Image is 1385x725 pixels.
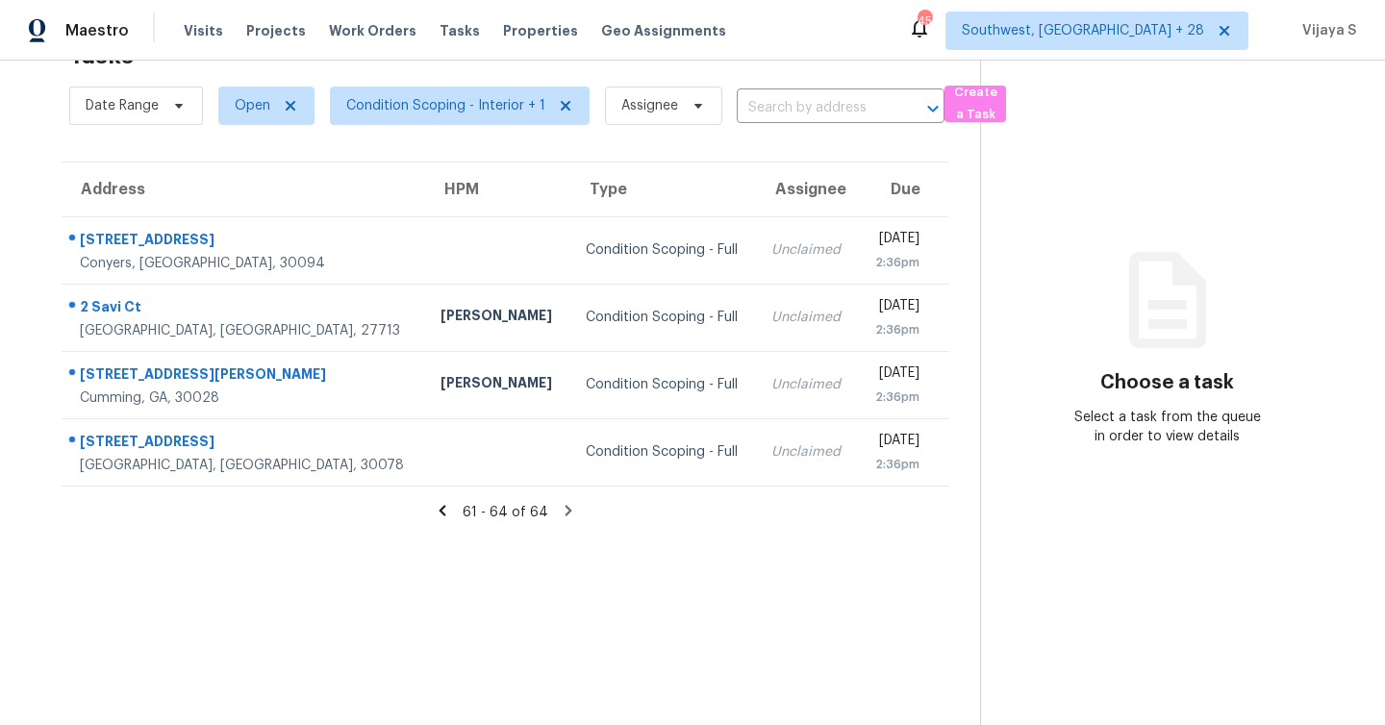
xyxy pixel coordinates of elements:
[954,82,996,126] span: Create a Task
[346,96,545,115] span: Condition Scoping - Interior + 1
[944,86,1006,122] button: Create a Task
[771,240,843,260] div: Unclaimed
[858,162,949,216] th: Due
[586,308,741,327] div: Condition Scoping - Full
[329,21,416,40] span: Work Orders
[246,21,306,40] span: Projects
[771,442,843,462] div: Unclaimed
[570,162,756,216] th: Type
[62,162,425,216] th: Address
[756,162,858,216] th: Assignee
[601,21,726,40] span: Geo Assignments
[919,95,946,122] button: Open
[873,320,919,339] div: 2:36pm
[873,455,919,474] div: 2:36pm
[918,12,931,31] div: 455
[80,230,410,254] div: [STREET_ADDRESS]
[1295,21,1356,40] span: Vijaya S
[65,21,129,40] span: Maestro
[962,21,1204,40] span: Southwest, [GEOGRAPHIC_DATA] + 28
[586,240,741,260] div: Condition Scoping - Full
[873,387,919,407] div: 2:36pm
[737,93,891,123] input: Search by address
[440,24,480,37] span: Tasks
[586,375,741,394] div: Condition Scoping - Full
[771,308,843,327] div: Unclaimed
[80,456,410,475] div: [GEOGRAPHIC_DATA], [GEOGRAPHIC_DATA], 30078
[873,253,919,272] div: 2:36pm
[69,46,134,65] h2: Tasks
[80,297,410,321] div: 2 Savi Ct
[586,442,741,462] div: Condition Scoping - Full
[873,296,919,320] div: [DATE]
[80,321,410,340] div: [GEOGRAPHIC_DATA], [GEOGRAPHIC_DATA], 27713
[873,229,919,253] div: [DATE]
[441,306,555,330] div: [PERSON_NAME]
[873,431,919,455] div: [DATE]
[80,432,410,456] div: [STREET_ADDRESS]
[771,375,843,394] div: Unclaimed
[86,96,159,115] span: Date Range
[1100,373,1234,392] h3: Choose a task
[80,254,410,273] div: Conyers, [GEOGRAPHIC_DATA], 30094
[425,162,570,216] th: HPM
[80,364,410,388] div: [STREET_ADDRESS][PERSON_NAME]
[1074,408,1261,446] div: Select a task from the queue in order to view details
[235,96,270,115] span: Open
[441,373,555,397] div: [PERSON_NAME]
[503,21,578,40] span: Properties
[463,506,548,519] span: 61 - 64 of 64
[80,388,410,408] div: Cumming, GA, 30028
[621,96,678,115] span: Assignee
[873,363,919,387] div: [DATE]
[184,21,223,40] span: Visits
